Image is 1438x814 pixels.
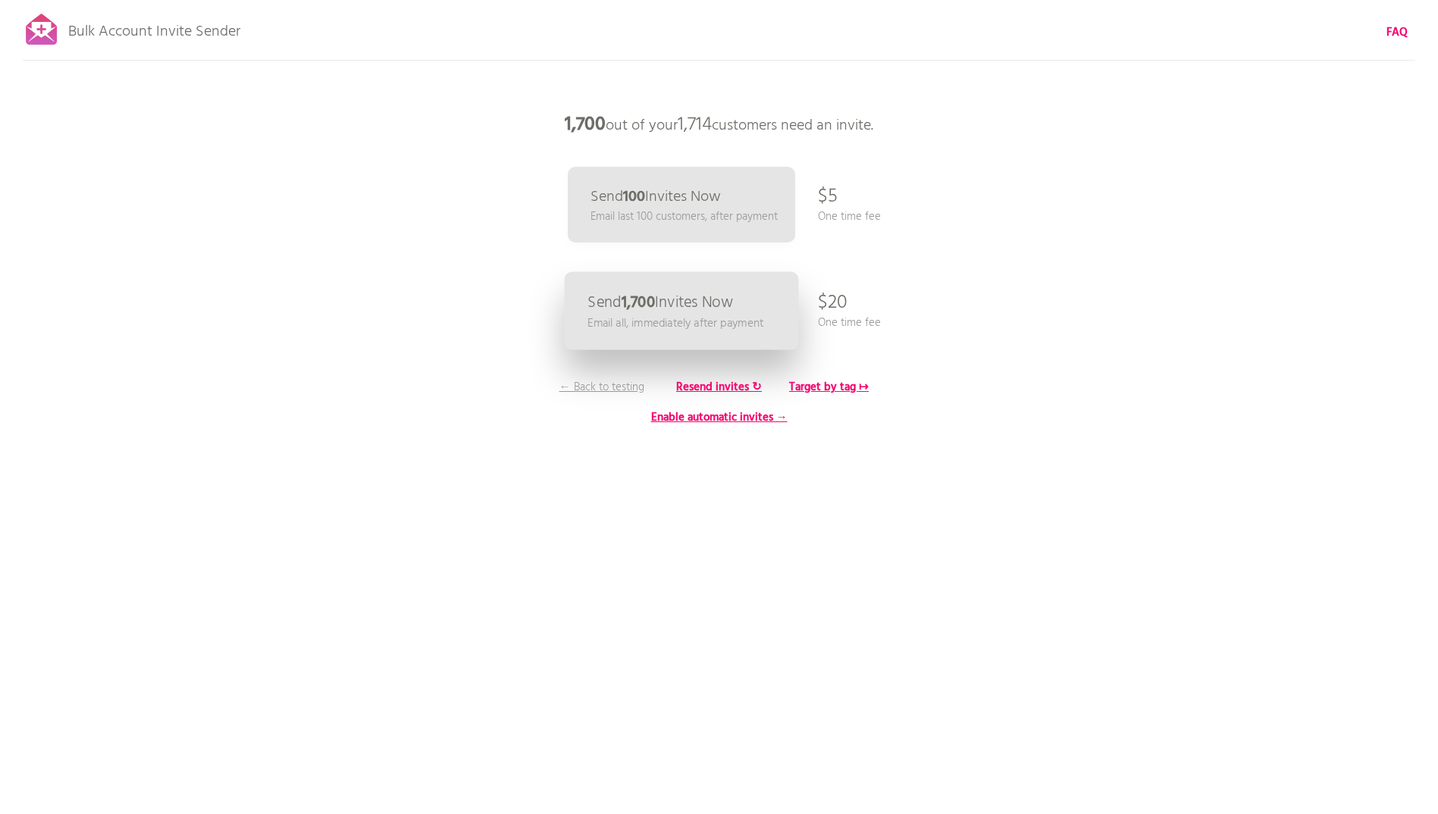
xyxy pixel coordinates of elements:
[818,315,881,331] p: One time fee
[565,110,606,140] b: 1,700
[68,9,240,47] p: Bulk Account Invite Sender
[676,378,762,396] b: Resend invites ↻
[564,272,798,350] a: Send1,700Invites Now Email all, immediately after payment
[818,174,838,220] p: $5
[591,208,778,225] p: Email last 100 customers, after payment
[621,290,654,315] b: 1,700
[651,409,788,427] b: Enable automatic invites →
[789,378,869,396] b: Target by tag ↦
[623,185,645,209] b: 100
[678,110,712,140] span: 1,714
[591,189,721,205] p: Send Invites Now
[587,295,733,311] p: Send Invites Now
[1386,23,1408,42] b: FAQ
[818,280,847,326] p: $20
[1386,24,1408,41] a: FAQ
[568,167,795,243] a: Send100Invites Now Email last 100 customers, after payment
[818,208,881,225] p: One time fee
[545,379,659,396] p: ← Back to testing
[492,102,947,148] p: out of your customers need an invite.
[587,315,763,332] p: Email all, immediately after payment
